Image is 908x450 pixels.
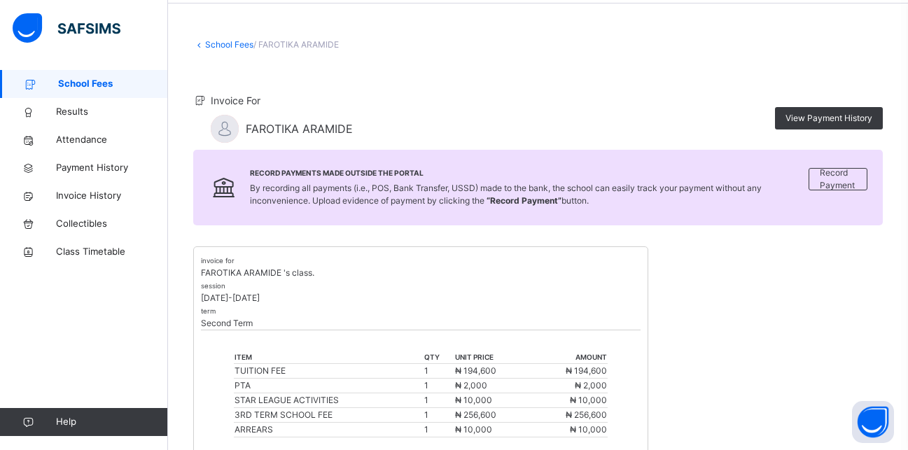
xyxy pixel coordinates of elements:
span: Class Timetable [56,245,168,259]
span: Attendance [56,133,168,147]
span: ₦ 2,000 [455,380,487,391]
span: Collectibles [56,217,168,231]
span: FAROTIKA ARAMIDE [246,120,353,137]
div: TUITION FEE [235,365,423,377]
span: ₦ 194,600 [455,365,496,376]
small: invoice for [201,257,235,265]
p: Second Term [201,317,641,330]
span: ₦ 2,000 [575,380,607,391]
small: term [201,307,216,315]
span: Record Payments Made Outside the Portal [250,168,809,178]
span: ₦ 10,000 [570,424,607,435]
div: 3RD TERM SCHOOL FEE [235,409,423,421]
span: Payment History [56,161,168,175]
span: ₦ 194,600 [566,365,607,376]
span: Invoice History [56,189,168,203]
span: View Payment History [785,112,872,125]
td: 1 [424,408,454,423]
div: PTA [235,379,423,392]
p: FAROTIKA ARAMIDE 's class. [201,267,641,279]
img: safsims [13,13,120,43]
th: qty [424,351,454,364]
div: STAR LEAGUE ACTIVITIES [235,394,423,407]
span: By recording all payments (i.e., POS, Bank Transfer, USSD) made to the bank, the school can easil... [250,183,762,206]
th: amount [531,351,608,364]
span: ₦ 256,600 [455,409,496,420]
div: ARREARS [235,423,423,436]
td: 1 [424,364,454,379]
span: ₦ 10,000 [455,424,492,435]
span: School Fees [58,77,168,91]
td: 1 [424,379,454,393]
span: Record Payment [820,167,856,192]
span: Invoice For [211,94,260,106]
small: session [201,282,225,290]
p: [DATE]-[DATE] [201,292,641,304]
a: School Fees [205,39,253,50]
th: item [234,351,424,364]
span: ₦ 10,000 [570,395,607,405]
b: “Record Payment” [487,195,561,206]
span: Results [56,105,168,119]
td: 1 [424,393,454,408]
span: ₦ 256,600 [566,409,607,420]
span: ₦ 10,000 [455,395,492,405]
td: 1 [424,423,454,437]
button: Open asap [852,401,894,443]
th: unit price [454,351,531,364]
span: / FAROTIKA ARAMIDE [253,39,339,50]
span: Help [56,415,167,429]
